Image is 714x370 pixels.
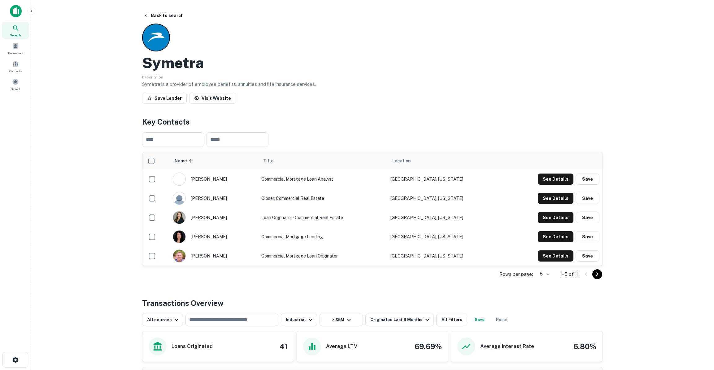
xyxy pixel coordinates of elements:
span: Description [142,75,163,79]
td: Commercial Mortgage Lending [258,227,387,246]
span: Borrowers [8,51,23,55]
span: Name [175,157,195,165]
td: [GEOGRAPHIC_DATA], [US_STATE] [387,246,503,266]
button: Save [576,212,599,223]
h4: Transactions Overview [142,297,224,309]
td: [GEOGRAPHIC_DATA], [US_STATE] [387,189,503,208]
button: Go to next page [592,269,602,279]
p: 1–5 of 11 [560,271,579,278]
div: Originated Last 6 Months [370,316,431,324]
div: [PERSON_NAME] [173,192,255,205]
button: Save [576,231,599,242]
button: See Details [538,174,573,185]
td: [GEOGRAPHIC_DATA], [US_STATE] [387,227,503,246]
div: 5 [535,270,550,279]
div: scrollable content [142,152,603,266]
div: All sources [147,316,180,324]
button: See Details [538,193,573,204]
button: Industrial [281,314,317,326]
p: Rows per page: [499,271,533,278]
a: Borrowers [2,40,29,57]
td: Loan Originator - Commercial Real Estate [258,208,387,227]
th: Name [170,152,258,170]
button: Back to search [141,10,186,21]
td: [GEOGRAPHIC_DATA], [US_STATE] [387,170,503,189]
h6: Average LTV [326,343,357,350]
button: Originated Last 6 Months [365,314,433,326]
h4: 6.80% [573,341,596,352]
button: See Details [538,250,573,262]
th: Title [258,152,387,170]
button: All Filters [436,314,467,326]
button: See Details [538,231,573,242]
button: Reset [492,314,512,326]
td: [GEOGRAPHIC_DATA], [US_STATE] [387,208,503,227]
button: See Details [538,212,573,223]
button: Save [576,250,599,262]
img: 1539220420788 [173,250,185,262]
h4: 41 [280,341,288,352]
span: Search [10,33,21,37]
span: Saved [11,86,20,91]
h6: Loans Originated [172,343,213,350]
p: Symetra is a provider of employee benefits, annuities and life insurance services. [142,81,603,88]
span: Location [392,157,411,165]
span: Title [263,157,281,165]
img: 1517541326679 [173,211,185,224]
td: Commercial Mortgage Loan Originator [258,246,387,266]
button: > $5M [320,314,363,326]
button: Save [576,174,599,185]
button: All sources [142,314,183,326]
a: Search [2,22,29,39]
h6: Average Interest Rate [480,343,534,350]
th: Location [387,152,503,170]
h4: Key Contacts [142,116,603,127]
td: Closer, Commercial Real Estate [258,189,387,208]
div: [PERSON_NAME] [173,173,255,186]
div: [PERSON_NAME] [173,230,255,243]
img: 9c8pery4andzj6ohjkjp54ma2 [173,192,185,205]
button: Save Lender [142,93,187,104]
h2: Symetra [142,54,204,72]
td: Commercial Mortgage Loan Analyst [258,170,387,189]
img: capitalize-icon.png [10,5,22,17]
img: 1663779450572 [173,231,185,243]
h4: 69.69% [415,341,442,352]
div: [PERSON_NAME] [173,211,255,224]
a: Visit Website [189,93,236,104]
img: 1517269359108 [173,173,185,185]
button: Save your search to get updates of matches that match your search criteria. [470,314,490,326]
div: [PERSON_NAME] [173,249,255,262]
a: Contacts [2,58,29,75]
a: Saved [2,76,29,93]
span: Contacts [9,68,22,73]
button: Save [576,193,599,204]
